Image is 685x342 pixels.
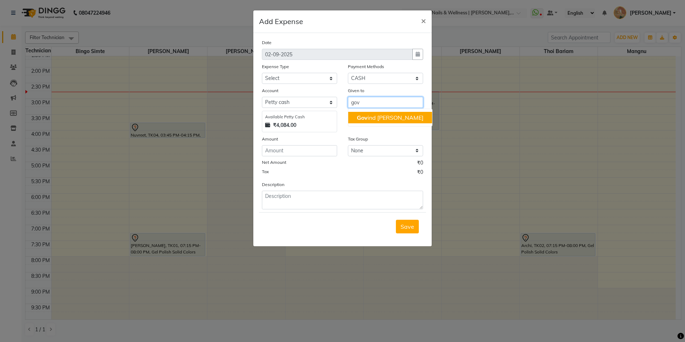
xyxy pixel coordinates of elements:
label: Expense Type [262,63,289,70]
input: Amount [262,145,337,156]
span: ₹0 [417,159,423,168]
span: Gov [357,114,368,121]
span: ₹0 [417,168,423,178]
label: Payment Methods [348,63,384,70]
strong: ₹4,084.00 [273,122,296,129]
span: Save [401,223,414,230]
ngb-highlight: ind [PERSON_NAME] [357,114,423,121]
button: Close [415,10,432,30]
input: Given to [348,97,423,108]
label: Tax Group [348,136,368,142]
label: Amount [262,136,278,142]
label: Given to [348,87,364,94]
label: Net Amount [262,159,286,166]
div: Available Petty Cash [265,114,334,120]
button: Save [396,220,419,233]
h5: Add Expense [259,16,303,27]
label: Date [262,39,272,46]
label: Description [262,181,284,188]
label: Tax [262,168,269,175]
span: × [421,15,426,26]
label: Account [262,87,278,94]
